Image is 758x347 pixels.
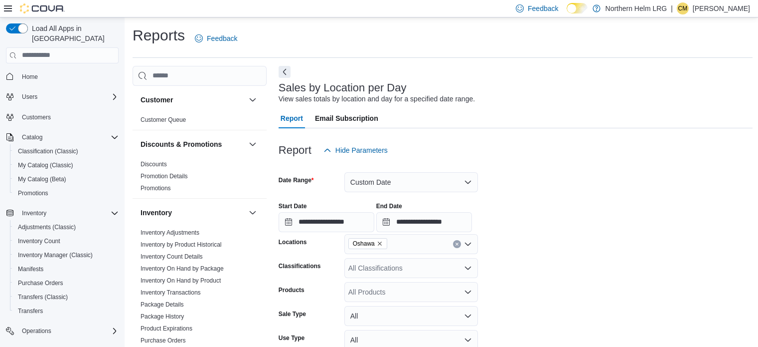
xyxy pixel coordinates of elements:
[14,159,77,171] a: My Catalog (Classic)
[141,95,245,105] button: Customer
[18,207,50,219] button: Inventory
[279,262,321,270] label: Classifications
[18,307,43,315] span: Transfers
[141,172,188,180] span: Promotion Details
[141,253,203,261] span: Inventory Count Details
[141,139,222,149] h3: Discounts & Promotions
[22,73,38,81] span: Home
[18,279,63,287] span: Purchase Orders
[141,185,171,192] a: Promotions
[279,310,306,318] label: Sale Type
[10,220,123,234] button: Adjustments (Classic)
[464,288,472,296] button: Open list of options
[528,3,558,13] span: Feedback
[279,202,307,210] label: Start Date
[141,301,184,308] a: Package Details
[14,305,119,317] span: Transfers
[141,208,245,218] button: Inventory
[335,145,388,155] span: Hide Parameters
[141,95,173,105] h3: Customer
[22,93,37,101] span: Users
[28,23,119,43] span: Load All Apps in [GEOGRAPHIC_DATA]
[141,116,186,124] span: Customer Queue
[247,94,259,106] button: Customer
[191,28,241,48] a: Feedback
[141,173,188,180] a: Promotion Details
[14,187,52,199] a: Promotions
[22,113,51,121] span: Customers
[14,145,82,157] a: Classification (Classic)
[14,263,119,275] span: Manifests
[141,301,184,309] span: Package Details
[18,207,119,219] span: Inventory
[18,147,78,155] span: Classification (Classic)
[279,66,291,78] button: Next
[279,334,304,342] label: Use Type
[14,305,47,317] a: Transfers
[18,111,119,123] span: Customers
[376,202,402,210] label: End Date
[377,241,383,247] button: Remove Oshawa from selection in this group
[14,235,64,247] a: Inventory Count
[10,186,123,200] button: Promotions
[2,110,123,124] button: Customers
[353,239,375,249] span: Oshawa
[14,235,119,247] span: Inventory Count
[2,69,123,84] button: Home
[2,206,123,220] button: Inventory
[18,71,42,83] a: Home
[279,238,307,246] label: Locations
[10,276,123,290] button: Purchase Orders
[14,277,67,289] a: Purchase Orders
[693,2,750,14] p: [PERSON_NAME]
[279,94,475,104] div: View sales totals by location and day for a specified date range.
[18,223,76,231] span: Adjustments (Classic)
[14,277,119,289] span: Purchase Orders
[18,131,119,143] span: Catalog
[10,290,123,304] button: Transfers (Classic)
[10,304,123,318] button: Transfers
[141,277,221,284] a: Inventory On Hand by Product
[14,187,119,199] span: Promotions
[14,145,119,157] span: Classification (Classic)
[141,337,186,345] span: Purchase Orders
[141,313,184,320] a: Package History
[141,325,192,332] a: Product Expirations
[141,289,201,297] span: Inventory Transactions
[279,144,311,156] h3: Report
[14,249,97,261] a: Inventory Manager (Classic)
[18,325,55,337] button: Operations
[141,208,172,218] h3: Inventory
[133,25,185,45] h1: Reports
[279,82,407,94] h3: Sales by Location per Day
[14,291,119,303] span: Transfers (Classic)
[133,114,267,130] div: Customer
[464,240,472,248] button: Open list of options
[141,265,224,272] a: Inventory On Hand by Package
[14,173,70,185] a: My Catalog (Beta)
[18,70,119,83] span: Home
[678,2,688,14] span: CM
[344,172,478,192] button: Custom Date
[18,325,119,337] span: Operations
[141,184,171,192] span: Promotions
[14,249,119,261] span: Inventory Manager (Classic)
[141,229,199,236] a: Inventory Adjustments
[18,293,68,301] span: Transfers (Classic)
[279,212,374,232] input: Press the down key to open a popover containing a calendar.
[141,277,221,285] span: Inventory On Hand by Product
[2,130,123,144] button: Catalog
[677,2,689,14] div: Courtney Metson
[14,173,119,185] span: My Catalog (Beta)
[141,313,184,321] span: Package History
[671,2,673,14] p: |
[567,3,588,13] input: Dark Mode
[18,91,119,103] span: Users
[315,108,378,128] span: Email Subscription
[207,33,237,43] span: Feedback
[2,90,123,104] button: Users
[18,161,73,169] span: My Catalog (Classic)
[279,286,304,294] label: Products
[22,327,51,335] span: Operations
